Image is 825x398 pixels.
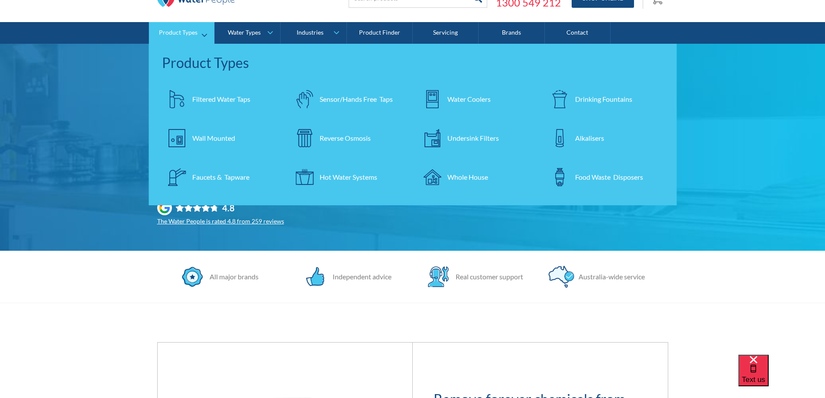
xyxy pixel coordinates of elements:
[320,94,393,104] div: Sensor/Hands Free Taps
[328,272,391,282] div: Independent advice
[205,272,259,282] div: All major brands
[149,44,677,205] nav: Product Types
[447,94,491,104] div: Water Coolers
[575,133,604,143] div: Alkalisers
[447,172,488,182] div: Whole House
[297,29,324,36] div: Industries
[228,29,261,36] div: Water Types
[162,162,281,192] a: Faucets & Tapware
[479,22,544,44] a: Brands
[215,22,280,44] a: Water Types
[159,29,197,36] div: Product Types
[545,123,664,153] a: Alkalisers
[417,84,536,114] a: Water Coolers
[574,272,645,282] div: Australia-wide service
[575,94,632,104] div: Drinking Fountains
[320,133,371,143] div: Reverse Osmosis
[289,84,408,114] a: Sensor/Hands Free Taps
[289,162,408,192] a: Hot Water Systems
[413,22,479,44] a: Servicing
[545,162,664,192] a: Food Waste Disposers
[162,52,664,73] div: Product Types
[451,272,523,282] div: Real customer support
[417,123,536,153] a: Undersink Filters
[545,22,611,44] a: Contact
[192,94,250,104] div: Filtered Water Taps
[175,202,490,214] div: Rating: 4.8 out of 5
[738,355,825,398] iframe: podium webchat widget bubble
[347,22,413,44] a: Product Finder
[157,218,490,225] div: The Water People is rated 4.8 from 259 reviews
[281,22,346,44] a: Industries
[222,202,235,214] div: 4.8
[447,133,499,143] div: Undersink Filters
[545,84,664,114] a: Drinking Fountains
[417,162,536,192] a: Whole House
[575,172,643,182] div: Food Waste Disposers
[289,123,408,153] a: Reverse Osmosis
[192,133,235,143] div: Wall Mounted
[149,22,214,44] a: Product Types
[320,172,377,182] div: Hot Water Systems
[162,123,281,153] a: Wall Mounted
[162,84,281,114] a: Filtered Water Taps
[192,172,249,182] div: Faucets & Tapware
